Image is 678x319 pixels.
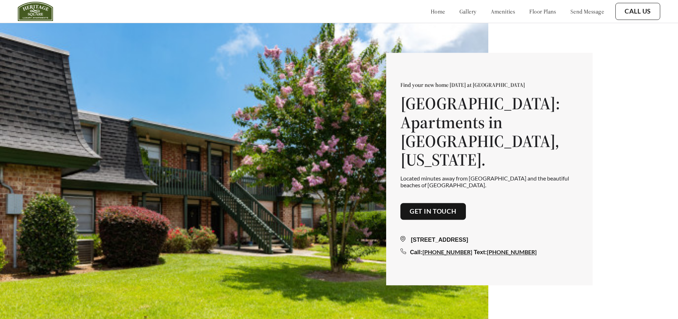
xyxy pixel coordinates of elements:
p: Find your new home [DATE] at [GEOGRAPHIC_DATA] [400,81,578,88]
div: [STREET_ADDRESS] [400,236,578,244]
p: Located minutes away from [GEOGRAPHIC_DATA] and the beautiful beaches of [GEOGRAPHIC_DATA]. [400,175,578,188]
button: Get in touch [400,203,466,220]
h1: [GEOGRAPHIC_DATA]: Apartments in [GEOGRAPHIC_DATA], [US_STATE]. [400,94,578,169]
span: Call: [410,249,422,255]
a: send message [571,8,604,15]
button: Call Us [615,3,660,20]
img: heritage_square_logo.jpg [18,2,53,21]
a: amenities [491,8,515,15]
a: Call Us [625,7,651,15]
a: [PHONE_NUMBER] [487,249,537,255]
a: Get in touch [410,208,457,215]
a: home [431,8,445,15]
a: [PHONE_NUMBER] [422,249,472,255]
span: Text: [474,249,487,255]
a: gallery [459,8,477,15]
a: floor plans [529,8,556,15]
